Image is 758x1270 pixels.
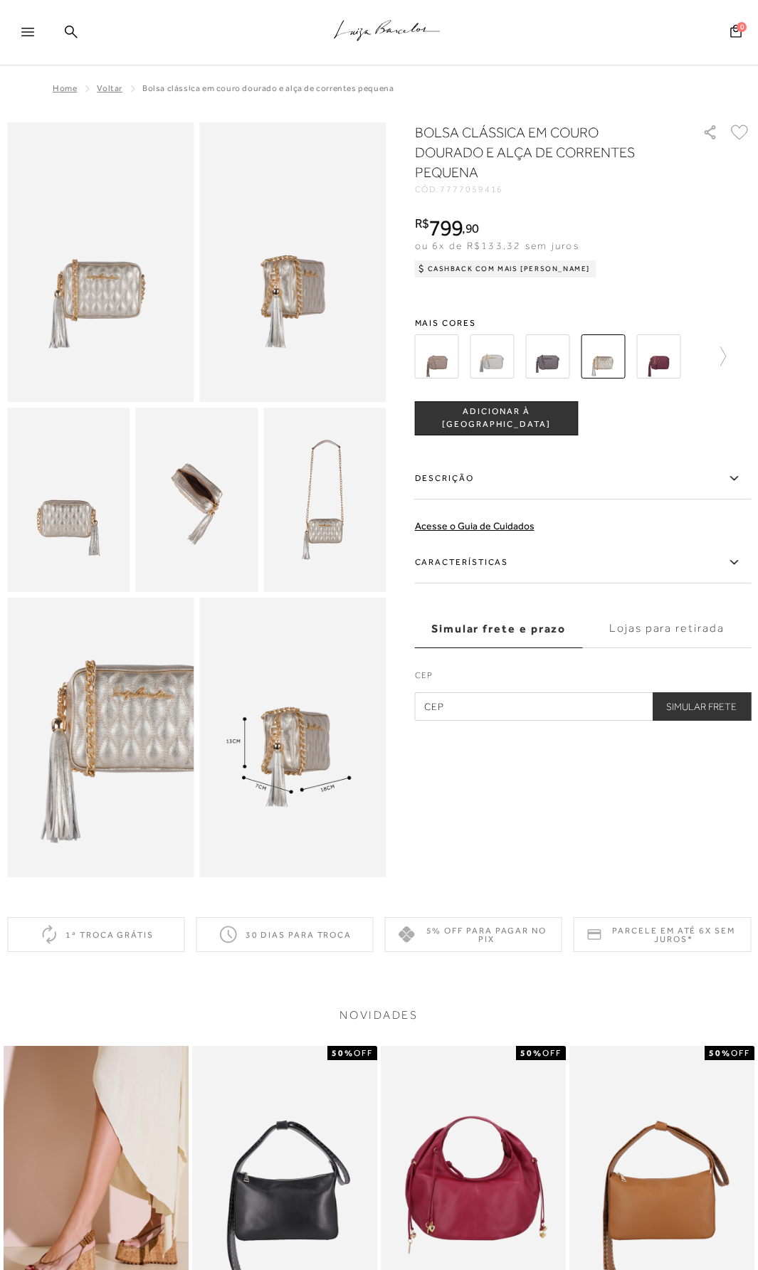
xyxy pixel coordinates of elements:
h1: BOLSA CLÁSSICA EM COURO DOURADO E ALÇA DE CORRENTES PEQUENA [415,122,670,182]
span: OFF [542,1048,562,1058]
img: BOLSA CLÁSSICA EM COURO MARSALA E ALÇA DE CORRENTES PEQUENA [637,334,681,379]
div: Cashback com Mais [PERSON_NAME] [415,260,596,277]
span: 7777059416 [440,184,503,194]
span: OFF [354,1048,373,1058]
span: ou 6x de R$133,32 sem juros [415,240,579,251]
strong: 50% [520,1048,542,1058]
img: BOLSA CLÁSSICA EM COURO DOURADO E ALÇA DE CORRENTES PEQUENA [581,334,626,379]
a: Acesse o Guia de Cuidados [415,520,535,531]
button: Simular Frete [652,692,751,721]
strong: 50% [709,1048,731,1058]
button: ADICIONAR À [GEOGRAPHIC_DATA] [415,401,579,435]
i: , [462,222,478,235]
strong: 50% [332,1048,354,1058]
span: 0 [737,22,747,32]
img: image [7,408,130,591]
img: image [263,408,386,591]
div: CÓD: [415,185,688,194]
label: Descrição [415,458,752,499]
i: R$ [415,217,429,230]
img: image [199,122,386,402]
span: ADICIONAR À [GEOGRAPHIC_DATA] [416,406,578,430]
div: 5% off para pagar no PIX [385,917,562,952]
label: CEP [415,669,752,689]
label: Lojas para retirada [583,610,751,648]
img: BOLSA CLÁSSICA EM COURO CINZA GRAFITE E ALÇA DE CORRENTES PEQUENA [526,334,570,379]
div: Parcele em até 6x sem juros* [574,917,751,952]
span: Mais cores [415,319,752,327]
span: 90 [465,221,479,236]
span: OFF [731,1048,750,1058]
label: Características [415,542,752,583]
img: BOLSA CLÁSSICA EM COURO CINZA ESTANHO E ALÇA DE CORRENTES PEQUENA [470,334,515,379]
input: CEP [415,692,752,721]
img: image [7,122,194,402]
img: BOLSA CLÁSSICA EM COURO CINZA DUMBO E ALÇA DE CORRENTES PEQUENA [415,334,459,379]
label: Simular frete e prazo [415,610,583,648]
div: 30 dias para troca [196,917,373,952]
img: image [7,598,194,877]
img: image [199,598,386,877]
span: BOLSA CLÁSSICA EM COURO DOURADO E ALÇA DE CORRENTES PEQUENA [142,83,394,93]
img: image [135,408,258,591]
span: 799 [428,215,462,240]
div: 1ª troca grátis [7,917,184,952]
a: Voltar [97,83,122,93]
button: 0 [726,23,746,43]
a: Home [53,83,77,93]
